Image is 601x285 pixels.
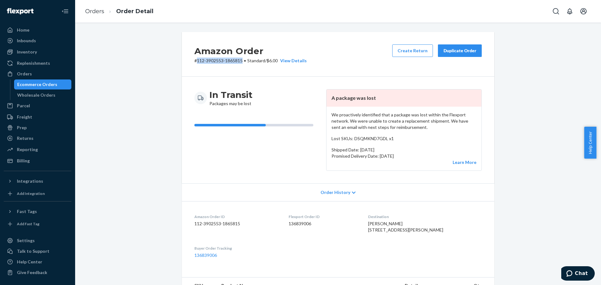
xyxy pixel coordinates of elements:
[321,189,350,196] span: Order History
[4,145,71,155] a: Reporting
[247,58,265,63] span: Standard
[561,266,595,282] iframe: Opens a widget where you can chat to one of our agents
[14,79,72,89] a: Ecommerce Orders
[4,156,71,166] a: Billing
[85,8,104,15] a: Orders
[278,58,307,64] button: View Details
[194,214,279,219] dt: Amazon Order ID
[4,189,71,199] a: Add Integration
[331,147,476,153] p: Shipped Date: [DATE]
[194,44,307,58] h2: Amazon Order
[17,221,39,226] div: Add Fast Tag
[7,8,33,14] img: Flexport logo
[17,191,45,196] div: Add Integration
[17,60,50,66] div: Replenishments
[80,2,158,21] ol: breadcrumbs
[326,89,481,107] header: A package was lost
[194,221,279,227] dd: 112-3902553-1865815
[289,214,358,219] dt: Flexport Order ID
[577,5,590,18] button: Open account menu
[17,27,29,33] div: Home
[17,269,47,276] div: Give Feedback
[17,103,30,109] div: Parcel
[563,5,576,18] button: Open notifications
[17,158,30,164] div: Billing
[4,69,71,79] a: Orders
[438,44,482,57] button: Duplicate Order
[289,221,358,227] dd: 136839006
[4,112,71,122] a: Freight
[17,71,32,77] div: Orders
[584,127,596,159] button: Help Center
[4,58,71,68] a: Replenishments
[17,125,27,131] div: Prep
[4,246,71,256] button: Talk to Support
[59,5,71,18] button: Close Navigation
[453,160,476,165] a: Learn More
[17,38,36,44] div: Inbounds
[4,219,71,229] a: Add Fast Tag
[331,112,476,130] p: We proactively identified that a package was lost within the Flexport network. We were unable to ...
[209,89,253,107] div: Packages may be lost
[331,135,476,142] p: Lost SKUs: DSQMKND7GDL x1
[368,214,482,219] dt: Destination
[194,58,307,64] p: # 112-3902553-1865815 / $6.00
[194,252,217,258] a: 136839006
[194,246,279,251] dt: Buyer Order Tracking
[4,133,71,143] a: Returns
[17,259,42,265] div: Help Center
[17,49,37,55] div: Inventory
[17,81,57,88] div: Ecommerce Orders
[4,257,71,267] a: Help Center
[4,47,71,57] a: Inventory
[17,208,37,215] div: Fast Tags
[4,236,71,246] a: Settings
[116,8,153,15] a: Order Detail
[4,101,71,111] a: Parcel
[17,92,55,98] div: Wholesale Orders
[4,25,71,35] a: Home
[209,89,253,100] h3: In Transit
[14,90,72,100] a: Wholesale Orders
[550,5,562,18] button: Open Search Box
[17,135,33,141] div: Returns
[4,176,71,186] button: Integrations
[4,36,71,46] a: Inbounds
[17,146,38,153] div: Reporting
[17,237,35,244] div: Settings
[392,44,433,57] button: Create Return
[4,267,71,277] button: Give Feedback
[244,58,246,63] span: •
[4,123,71,133] a: Prep
[4,206,71,216] button: Fast Tags
[17,114,32,120] div: Freight
[443,48,476,54] div: Duplicate Order
[368,221,443,232] span: [PERSON_NAME] [STREET_ADDRESS][PERSON_NAME]
[331,153,476,159] p: Promised Delivery Date: [DATE]
[17,248,49,254] div: Talk to Support
[17,178,43,184] div: Integrations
